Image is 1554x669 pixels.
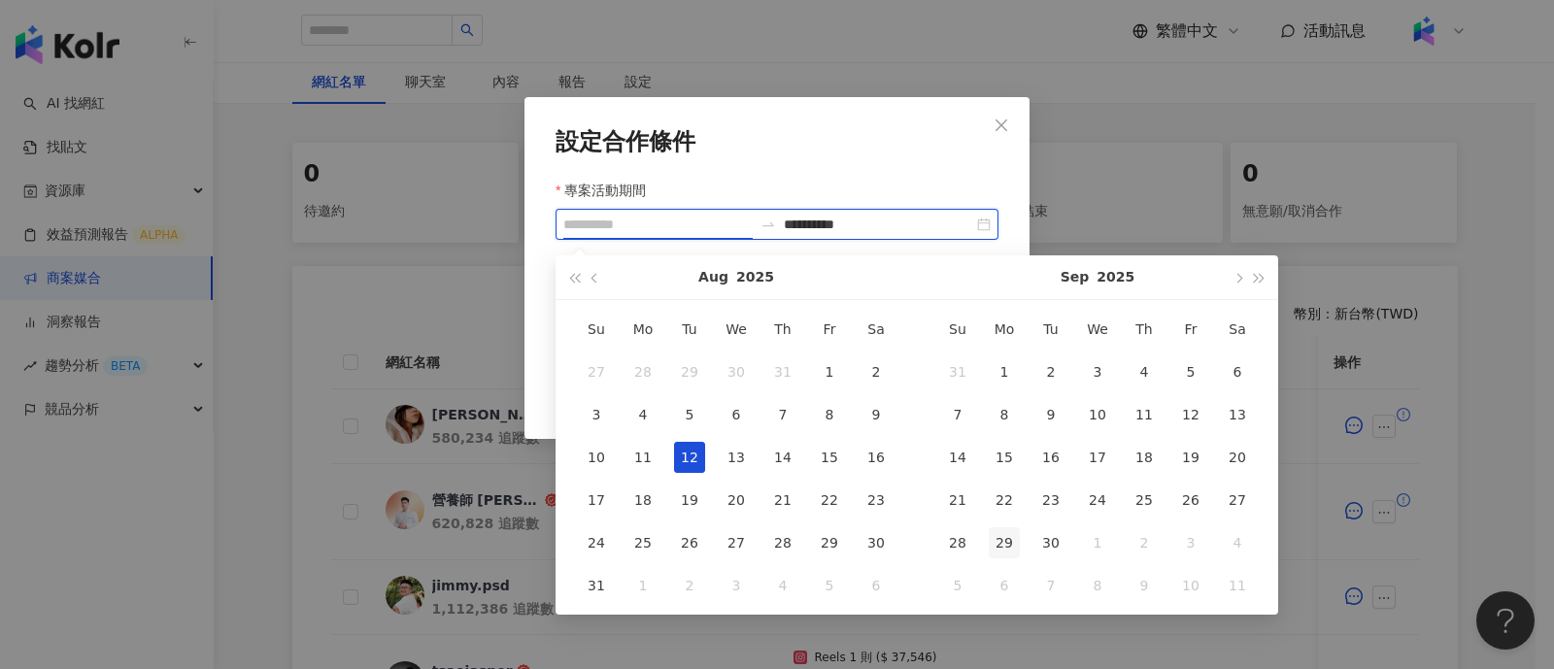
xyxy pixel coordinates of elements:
td: 2025-08-09 [853,393,899,436]
div: 25 [627,527,659,558]
td: 2025-08-13 [713,436,760,479]
div: 5 [942,570,973,601]
div: 31 [581,570,612,601]
div: 19 [674,485,705,516]
div: 20 [721,485,752,516]
div: 13 [1222,399,1253,430]
td: 2025-09-09 [1028,393,1074,436]
td: 2025-08-16 [853,436,899,479]
div: 2 [674,570,705,601]
td: 2025-08-18 [620,479,666,521]
div: 8 [814,399,845,430]
div: 8 [989,399,1020,430]
div: 1 [989,356,1020,387]
div: 18 [627,485,659,516]
td: 2025-09-15 [981,436,1028,479]
td: 2025-09-28 [934,521,981,564]
div: 9 [1035,399,1066,430]
div: 3 [721,570,752,601]
td: 2025-07-29 [666,351,713,393]
div: 15 [989,442,1020,473]
td: 2025-09-04 [1121,351,1167,393]
div: 17 [581,485,612,516]
th: We [1074,308,1121,351]
td: 2025-09-03 [1074,351,1121,393]
td: 2025-08-01 [806,351,853,393]
td: 2025-08-24 [573,521,620,564]
div: 15 [814,442,845,473]
div: 14 [942,442,973,473]
td: 2025-10-08 [1074,564,1121,607]
div: 10 [581,442,612,473]
td: 2025-08-11 [620,436,666,479]
div: 4 [767,570,798,601]
td: 2025-07-28 [620,351,666,393]
div: 7 [767,399,798,430]
td: 2025-10-11 [1214,564,1261,607]
div: 6 [1222,356,1253,387]
div: 4 [1129,356,1160,387]
div: 18 [1129,442,1160,473]
td: 2025-09-10 [1074,393,1121,436]
div: 6 [861,570,892,601]
div: 7 [1035,570,1066,601]
td: 2025-09-05 [806,564,853,607]
th: Fr [1167,308,1214,351]
td: 2025-08-29 [806,521,853,564]
div: 31 [767,356,798,387]
td: 2025-08-22 [806,479,853,521]
th: Tu [1028,308,1074,351]
td: 2025-08-19 [666,479,713,521]
td: 2025-08-27 [713,521,760,564]
div: 29 [674,356,705,387]
div: 30 [721,356,752,387]
td: 2025-09-13 [1214,393,1261,436]
td: 2025-08-25 [620,521,666,564]
div: 21 [767,485,798,516]
td: 2025-08-03 [573,393,620,436]
td: 2025-09-14 [934,436,981,479]
td: 2025-09-17 [1074,436,1121,479]
div: 28 [767,527,798,558]
td: 2025-09-04 [760,564,806,607]
div: 20 [1222,442,1253,473]
div: 28 [942,527,973,558]
td: 2025-09-25 [1121,479,1167,521]
div: 23 [861,485,892,516]
button: Sep [1061,255,1090,299]
div: 5 [1175,356,1206,387]
div: 16 [861,442,892,473]
div: 24 [581,527,612,558]
td: 2025-08-31 [934,351,981,393]
td: 2025-08-31 [573,564,620,607]
div: 5 [814,570,845,601]
td: 2025-10-01 [1074,521,1121,564]
div: 2 [1129,527,1160,558]
div: 30 [1035,527,1066,558]
div: 11 [1129,399,1160,430]
td: 2025-08-08 [806,393,853,436]
td: 2025-09-21 [934,479,981,521]
td: 2025-10-09 [1121,564,1167,607]
input: 專案活動期間 [563,214,753,235]
div: 24 [1082,485,1113,516]
div: 26 [1175,485,1206,516]
td: 2025-08-02 [853,351,899,393]
td: 2025-10-04 [1214,521,1261,564]
div: 3 [581,399,612,430]
th: We [713,308,760,351]
td: 2025-09-19 [1167,436,1214,479]
td: 2025-08-17 [573,479,620,521]
button: 2025 [736,255,774,299]
button: Aug [698,255,728,299]
div: 12 [674,442,705,473]
td: 2025-10-05 [934,564,981,607]
td: 2025-10-06 [981,564,1028,607]
td: 2025-09-23 [1028,479,1074,521]
td: 2025-07-31 [760,351,806,393]
span: to [760,217,776,232]
td: 2025-09-03 [713,564,760,607]
div: 9 [1129,570,1160,601]
td: 2025-08-05 [666,393,713,436]
td: 2025-09-24 [1074,479,1121,521]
